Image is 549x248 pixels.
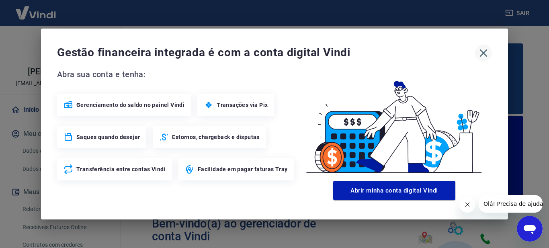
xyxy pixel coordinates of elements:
[57,68,297,81] span: Abra sua conta e tenha:
[479,195,543,213] iframe: Message from company
[297,68,492,178] img: Good Billing
[333,181,455,200] button: Abrir minha conta digital Vindi
[76,101,184,109] span: Gerenciamento do saldo no painel Vindi
[76,165,166,173] span: Transferência entre contas Vindi
[459,197,475,213] iframe: Close message
[5,6,68,12] span: Olá! Precisa de ajuda?
[198,165,288,173] span: Facilidade em pagar faturas Tray
[517,216,543,242] iframe: Button to launch messaging window
[76,133,140,141] span: Saques quando desejar
[57,45,475,61] span: Gestão financeira integrada é com a conta digital Vindi
[172,133,259,141] span: Estornos, chargeback e disputas
[217,101,268,109] span: Transações via Pix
